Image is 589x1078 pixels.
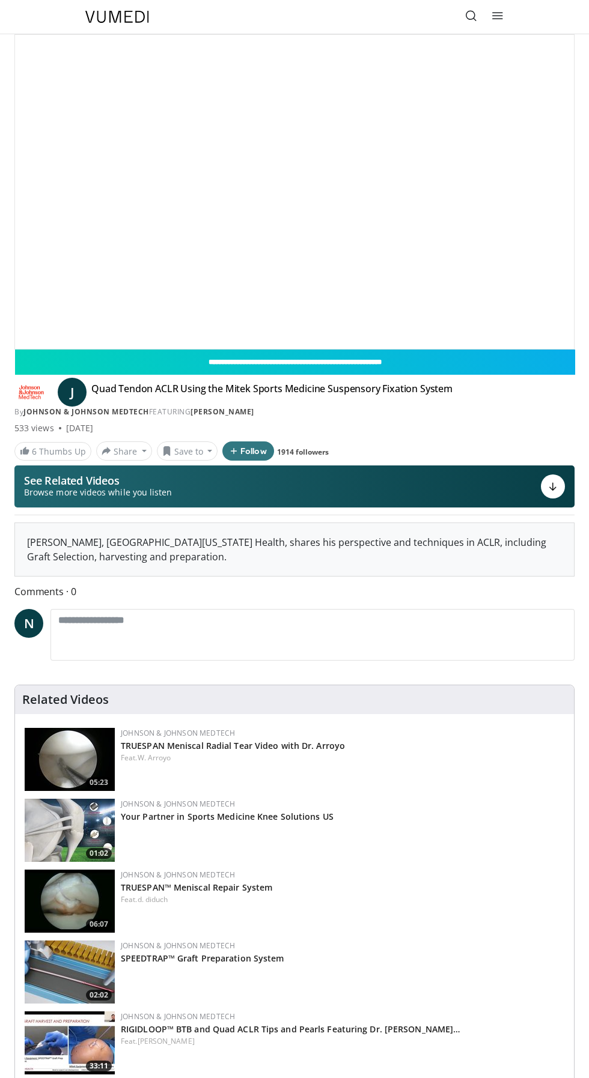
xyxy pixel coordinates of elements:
img: 0543fda4-7acd-4b5c-b055-3730b7e439d4.150x105_q85_crop-smart_upscale.jpg [25,799,115,862]
span: 533 views [14,422,54,434]
span: 33:11 [86,1061,112,1071]
button: See Related Videos Browse more videos while you listen [14,465,575,507]
a: Johnson & Johnson MedTech [121,799,235,809]
img: Johnson & Johnson MedTech [14,383,48,402]
button: Share [96,441,152,461]
a: Johnson & Johnson MedTech [121,870,235,880]
span: 05:23 [86,777,112,788]
a: [PERSON_NAME] [191,407,254,417]
h4: Quad Tendon ACLR Using the Mitek Sports Medicine Suspensory Fixation System [91,383,453,402]
a: Johnson & Johnson MedTech [23,407,149,417]
a: 05:23 [25,728,115,791]
div: By FEATURING [14,407,575,417]
a: Johnson & Johnson MedTech [121,728,235,738]
a: TRUESPAN Meniscal Radial Tear Video with Dr. Arroyo [121,740,345,751]
span: 06:07 [86,919,112,930]
img: VuMedi Logo [85,11,149,23]
span: Comments 0 [14,584,575,599]
a: Johnson & Johnson MedTech [121,940,235,951]
button: Follow [222,441,274,461]
a: W. Arroyo [138,752,171,763]
span: 6 [32,446,37,457]
img: 4bc3a03c-f47c-4100-84fa-650097507746.150x105_q85_crop-smart_upscale.jpg [25,1011,115,1074]
a: 33:11 [25,1011,115,1074]
img: e42d750b-549a-4175-9691-fdba1d7a6a0f.150x105_q85_crop-smart_upscale.jpg [25,870,115,933]
a: SPEEDTRAP™ Graft Preparation System [121,952,284,964]
a: [PERSON_NAME] [138,1036,195,1046]
a: Your Partner in Sports Medicine Knee Solutions US [121,811,334,822]
a: TRUESPAN™ Meniscal Repair System [121,882,272,893]
a: 02:02 [25,940,115,1004]
div: Feat. [121,1036,564,1047]
img: a46a2fe1-2704-4a9e-acc3-1c278068f6c4.150x105_q85_crop-smart_upscale.jpg [25,940,115,1004]
div: Feat. [121,894,564,905]
span: 01:02 [86,848,112,859]
a: 01:02 [25,799,115,862]
div: [DATE] [66,422,93,434]
a: J [58,378,87,407]
a: 06:07 [25,870,115,933]
div: [PERSON_NAME], [GEOGRAPHIC_DATA][US_STATE] Health, shares his perspective and techniques in ACLR,... [15,523,574,576]
button: Save to [157,441,218,461]
a: d. diduch [138,894,168,904]
a: Johnson & Johnson MedTech [121,1011,235,1022]
video-js: Video Player [15,35,574,349]
a: RIGIDLOOP™ BTB and Quad ACLR Tips and Pearls Featuring Dr. [PERSON_NAME]… [121,1023,460,1035]
div: Feat. [121,752,564,763]
span: 02:02 [86,990,112,1001]
a: N [14,609,43,638]
a: 6 Thumbs Up [14,442,91,461]
span: Browse more videos while you listen [24,486,172,498]
a: 1914 followers [277,447,329,457]
h4: Related Videos [22,692,109,707]
img: a9cbc79c-1ae4-425c-82e8-d1f73baa128b.150x105_q85_crop-smart_upscale.jpg [25,728,115,791]
p: See Related Videos [24,474,172,486]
